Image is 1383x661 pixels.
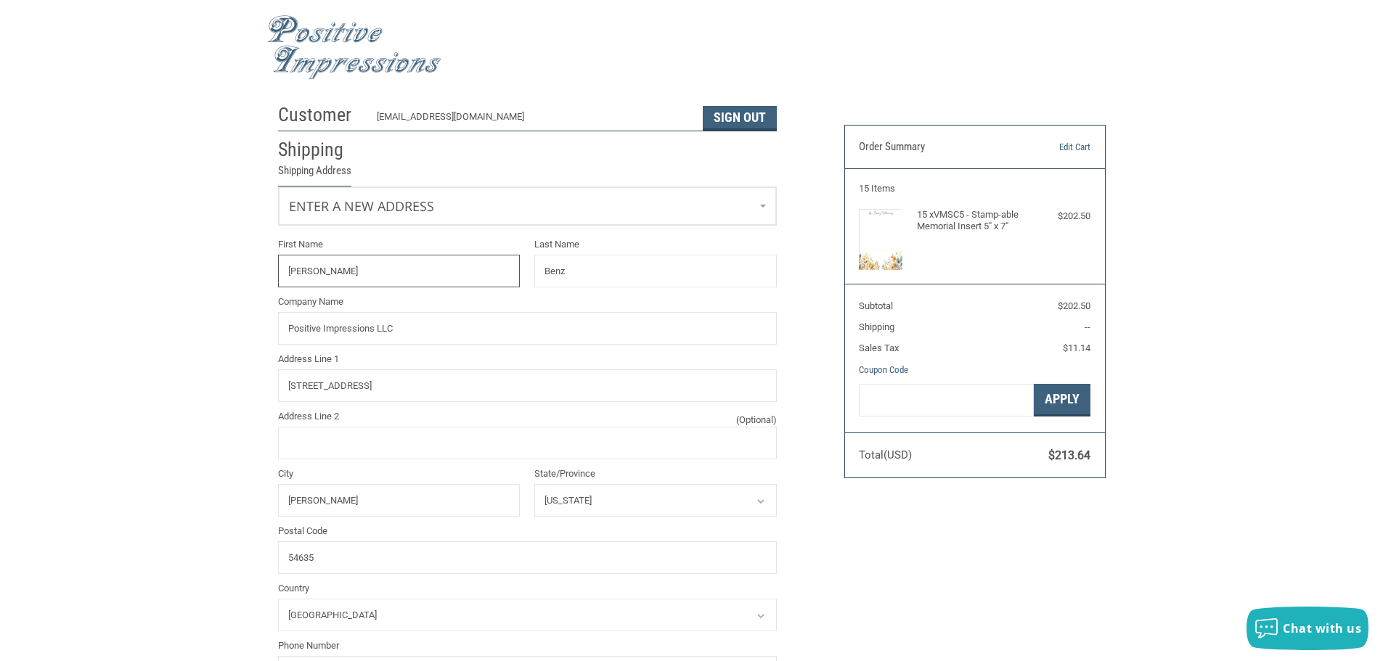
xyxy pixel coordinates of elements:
label: Company Name [278,295,777,309]
img: Positive Impressions [267,15,441,80]
span: $202.50 [1058,300,1090,311]
label: City [278,467,521,481]
span: Total (USD) [859,448,912,461]
label: Address Line 2 [278,409,777,424]
input: Gift Certificate or Coupon Code [859,384,1034,416]
label: Country [278,581,777,596]
label: State/Province [534,467,777,481]
span: Subtotal [859,300,893,311]
legend: Shipping Address [278,163,351,186]
small: (Optional) [736,413,777,427]
h2: Customer [278,103,363,127]
label: Phone Number [278,639,777,653]
h2: Shipping [278,138,363,162]
h4: 15 x VMSC5 - Stamp-able Memorial Insert 5" x 7" [917,209,1029,233]
span: Shipping [859,321,894,332]
button: Apply [1034,384,1090,416]
span: Enter a new address [289,197,434,215]
span: -- [1085,321,1090,332]
button: Sign Out [703,106,777,131]
span: Sales Tax [859,342,899,353]
a: Enter or select a different address [279,187,776,225]
h3: Order Summary [859,140,1016,155]
label: Postal Code [278,524,777,538]
label: First Name [278,237,521,252]
button: Chat with us [1247,607,1368,650]
label: Address Line 1 [278,352,777,366]
h3: 15 Items [859,183,1090,194]
span: $11.14 [1063,342,1090,353]
div: [EMAIL_ADDRESS][DOMAIN_NAME] [377,110,688,131]
label: Last Name [534,237,777,252]
a: Edit Cart [1016,140,1090,155]
a: Coupon Code [859,364,908,375]
div: $202.50 [1032,209,1090,223]
span: Chat with us [1283,620,1361,636]
span: $213.64 [1048,448,1090,462]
